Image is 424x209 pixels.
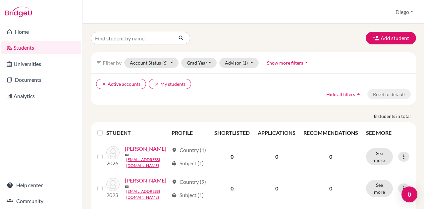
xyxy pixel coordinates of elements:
[362,125,413,141] th: SEE MORE
[254,141,299,173] td: 0
[172,179,177,184] span: location_on
[1,73,81,86] a: Documents
[124,58,179,68] button: Account Status(6)
[172,159,204,167] div: Subject (1)
[149,79,191,89] button: clearMy students
[1,89,81,103] a: Analytics
[303,153,358,161] p: 0
[125,177,166,184] a: [PERSON_NAME]
[181,58,217,68] button: Grad Year
[303,184,358,192] p: 0
[1,41,81,54] a: Students
[106,191,120,199] p: 2023
[103,60,122,66] span: Filter by
[261,58,315,68] button: Show more filtersarrow_drop_up
[393,6,416,18] button: Diego
[172,191,204,199] div: Subject (1)
[125,185,129,189] span: mail
[1,57,81,71] a: Universities
[401,186,417,202] div: Open Intercom Messenger
[125,153,129,157] span: mail
[210,125,254,141] th: SHORTLISTED
[210,173,254,204] td: 0
[366,148,393,165] button: See more
[378,113,416,120] span: students in total
[321,89,367,99] button: Hide all filtersarrow_drop_up
[102,82,106,86] i: clear
[242,60,248,66] span: (1)
[210,141,254,173] td: 0
[154,82,159,86] i: clear
[1,25,81,38] a: Home
[106,146,120,159] img: Benitorevollo Forero, Julian
[172,147,177,153] span: location_on
[219,58,259,68] button: Advisor(1)
[172,178,206,186] div: Country (9)
[299,125,362,141] th: RECOMMENDATIONS
[5,7,32,17] img: Bridge-U
[366,32,416,44] button: Add student
[172,161,177,166] span: local_library
[126,157,169,169] a: [EMAIL_ADDRESS][DOMAIN_NAME]
[355,91,362,97] i: arrow_drop_up
[106,159,120,167] p: 2026
[106,125,168,141] th: STUDENT
[254,173,299,204] td: 0
[1,179,81,192] a: Help center
[303,59,310,66] i: arrow_drop_up
[254,125,299,141] th: APPLICATIONS
[162,60,168,66] span: (6)
[326,91,355,97] span: Hide all filters
[172,192,177,198] span: local_library
[374,113,378,120] strong: 8
[96,60,101,65] i: filter_list
[1,194,81,208] a: Community
[168,125,210,141] th: PROFILE
[126,188,169,200] a: [EMAIL_ADDRESS][DOMAIN_NAME]
[91,32,173,44] input: Find student by name...
[267,60,303,66] span: Show more filters
[125,145,166,153] a: [PERSON_NAME]
[96,79,146,89] button: clearActive accounts
[106,178,120,191] img: García González , Hanna
[367,89,411,99] button: Reset to default
[366,180,393,197] button: See more
[172,146,206,154] div: Country (1)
